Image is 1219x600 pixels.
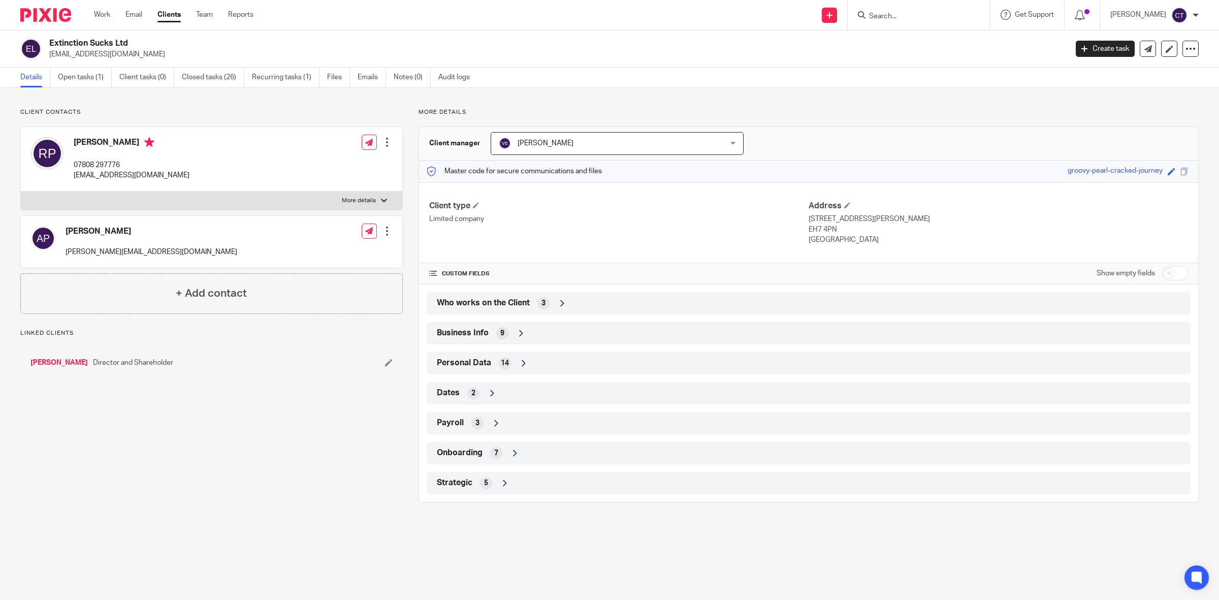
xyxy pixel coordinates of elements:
a: Open tasks (1) [58,68,112,87]
p: Master code for secure communications and files [427,166,602,176]
p: [STREET_ADDRESS][PERSON_NAME] [809,214,1188,224]
span: 9 [500,328,504,338]
span: 2 [471,388,475,398]
span: Onboarding [437,448,483,458]
img: svg%3E [499,137,511,149]
a: Client tasks (0) [119,68,174,87]
h4: [PERSON_NAME] [66,226,237,237]
a: Recurring tasks (1) [252,68,319,87]
p: [PERSON_NAME] [1110,10,1166,20]
p: Client contacts [20,108,403,116]
img: svg%3E [31,226,55,250]
h4: Client type [429,201,809,211]
h3: Client manager [429,138,480,148]
div: groovy-pearl-cracked-journey [1068,166,1163,177]
span: Get Support [1015,11,1054,18]
h4: [PERSON_NAME] [74,137,189,150]
span: 3 [541,298,546,308]
h4: CUSTOM FIELDS [429,270,809,278]
h2: Extinction Sucks Ltd [49,38,858,49]
span: 3 [475,418,479,428]
h4: + Add contact [176,286,247,301]
span: Strategic [437,478,472,488]
span: Business Info [437,328,489,338]
a: [PERSON_NAME] [30,358,88,368]
p: More details [342,197,376,205]
p: 07808 297776 [74,160,189,170]
p: EH7 4PN [809,225,1188,235]
a: Closed tasks (26) [182,68,244,87]
span: Payroll [437,418,464,428]
input: Search [868,12,959,21]
p: More details [419,108,1199,116]
img: Pixie [20,8,71,22]
p: [EMAIL_ADDRESS][DOMAIN_NAME] [74,170,189,180]
p: [EMAIL_ADDRESS][DOMAIN_NAME] [49,49,1061,59]
a: Team [196,10,213,20]
span: Who works on the Client [437,298,530,308]
i: Primary [144,137,154,147]
a: Clients [157,10,181,20]
img: svg%3E [31,137,63,170]
p: [PERSON_NAME][EMAIL_ADDRESS][DOMAIN_NAME] [66,247,237,257]
p: Limited company [429,214,809,224]
span: 5 [484,478,488,488]
span: 14 [501,358,509,368]
a: Email [125,10,142,20]
h4: Address [809,201,1188,211]
label: Show empty fields [1097,268,1155,278]
a: Files [327,68,350,87]
p: Linked clients [20,329,403,337]
a: Create task [1076,41,1135,57]
a: Notes (0) [394,68,431,87]
p: [GEOGRAPHIC_DATA] [809,235,1188,245]
a: Details [20,68,50,87]
a: Work [94,10,110,20]
span: Director and Shareholder [93,358,173,368]
a: Emails [358,68,386,87]
a: Reports [228,10,253,20]
a: Audit logs [438,68,477,87]
img: svg%3E [1171,7,1188,23]
span: Personal Data [437,358,491,368]
img: svg%3E [20,38,42,59]
span: [PERSON_NAME] [518,140,573,147]
span: Dates [437,388,460,398]
span: 7 [494,448,498,458]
